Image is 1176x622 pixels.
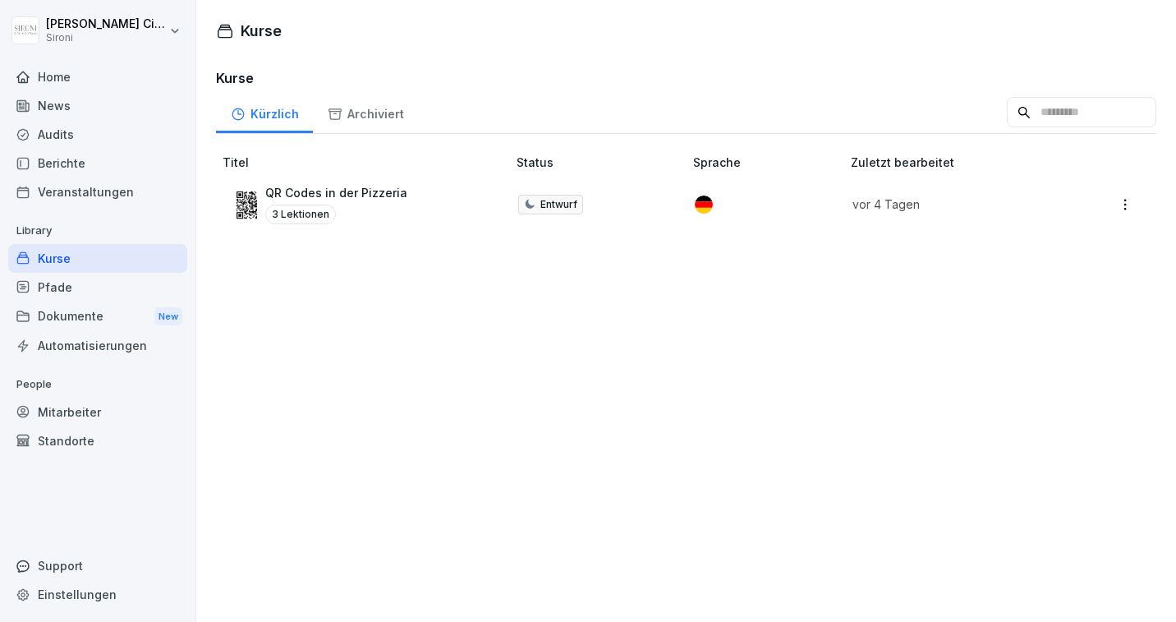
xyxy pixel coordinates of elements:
[154,307,182,326] div: New
[8,551,187,580] div: Support
[8,426,187,455] a: Standorte
[8,91,187,120] a: News
[313,91,418,133] a: Archiviert
[241,20,282,42] h1: Kurse
[265,205,336,224] p: 3 Lektionen
[8,177,187,206] a: Veranstaltungen
[540,197,577,212] p: Entwurf
[693,154,843,171] p: Sprache
[8,218,187,244] p: Library
[265,184,407,201] p: QR Codes in der Pizzeria
[8,273,187,302] a: Pfade
[223,154,510,171] p: Titel
[517,154,687,171] p: Status
[46,17,166,31] p: [PERSON_NAME] Ciccarone
[8,302,187,332] a: DokumenteNew
[8,244,187,273] a: Kurse
[8,62,187,91] a: Home
[8,149,187,177] a: Berichte
[8,120,187,149] a: Audits
[8,580,187,609] a: Einstellungen
[8,371,187,398] p: People
[216,68,1156,88] h3: Kurse
[216,91,313,133] a: Kürzlich
[852,196,1059,213] p: vor 4 Tagen
[695,196,713,214] img: de.svg
[8,302,187,332] div: Dokumente
[8,398,187,426] a: Mitarbeiter
[224,188,257,221] img: lgfor0dbwcft9nw5cbiagph0.png
[8,331,187,360] a: Automatisierungen
[46,32,166,44] p: Sironi
[851,154,1078,171] p: Zuletzt bearbeitet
